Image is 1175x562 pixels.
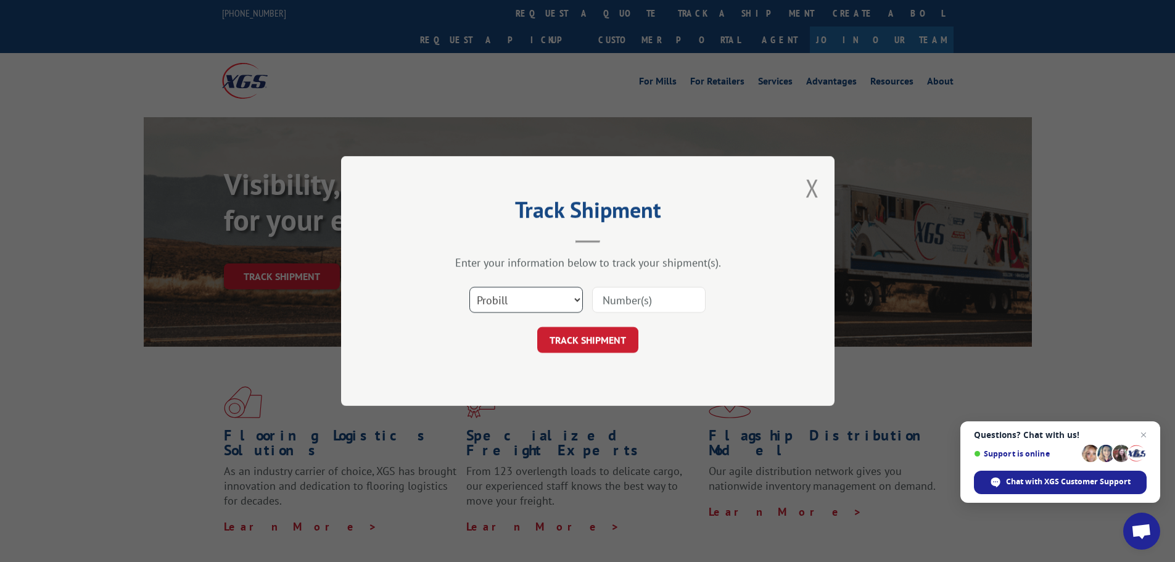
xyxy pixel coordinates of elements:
[974,430,1147,440] span: Questions? Chat with us!
[1123,513,1160,550] a: Open chat
[1006,476,1131,487] span: Chat with XGS Customer Support
[974,471,1147,494] span: Chat with XGS Customer Support
[537,327,638,353] button: TRACK SHIPMENT
[974,449,1078,458] span: Support is online
[403,255,773,270] div: Enter your information below to track your shipment(s).
[592,287,706,313] input: Number(s)
[403,201,773,225] h2: Track Shipment
[806,171,819,204] button: Close modal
